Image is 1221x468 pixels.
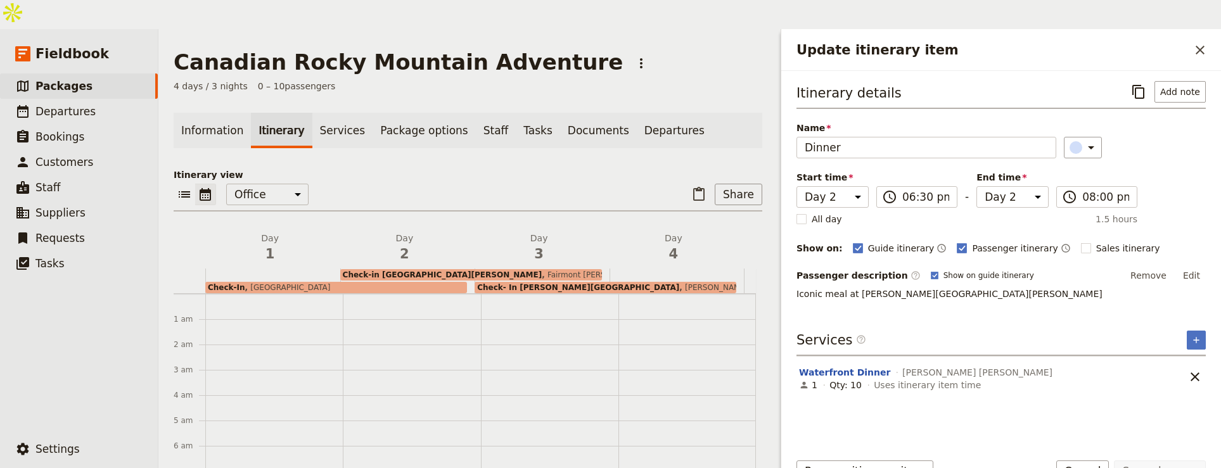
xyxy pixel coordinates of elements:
[972,242,1058,255] span: Passenger itinerary
[475,232,609,269] button: Day3
[856,334,866,345] span: ​
[35,206,86,219] span: Suppliers
[210,232,329,263] h2: Day
[965,189,969,208] span: -
[480,232,599,263] h2: Day
[874,379,981,391] span: Uses itinerary item time
[205,269,744,293] div: Check-In[GEOGRAPHIC_DATA]Check- In [PERSON_NAME][GEOGRAPHIC_DATA][PERSON_NAME] LodgeCheck-in [GEO...
[630,53,652,74] button: Actions
[35,232,85,244] span: Requests
[174,184,195,205] button: List view
[35,44,109,63] span: Fieldbook
[1154,81,1206,103] button: Add note
[1125,266,1172,285] button: Remove
[911,270,921,281] span: ​
[210,244,329,263] span: 1
[312,113,373,148] a: Services
[902,189,949,205] input: ​
[796,186,869,208] select: Start time
[609,232,743,269] button: Day4
[345,244,464,263] span: 2
[35,181,61,194] span: Staff
[1128,81,1149,103] button: Copy itinerary item
[796,122,1056,134] span: Name
[799,366,890,379] button: Edit this service option
[174,415,205,426] div: 5 am
[715,184,762,205] button: Share
[1177,266,1206,285] button: Edit
[796,171,869,184] span: Start time
[796,84,902,103] h3: Itinerary details
[1061,241,1071,256] button: Time shown on passenger itinerary
[345,232,464,263] h2: Day
[205,282,467,293] div: Check-In[GEOGRAPHIC_DATA]
[688,184,710,205] button: Paste itinerary item
[614,244,733,263] span: 4
[480,244,599,263] span: 3
[937,241,947,256] button: Time shown on guide itinerary
[1187,331,1206,350] button: Add service inclusion
[373,113,475,148] a: Package options
[208,283,245,292] span: Check-In
[1082,189,1129,205] input: ​
[195,184,216,205] button: Calendar view
[174,113,251,148] a: Information
[475,282,736,293] div: Check- In [PERSON_NAME][GEOGRAPHIC_DATA][PERSON_NAME] Lodge
[35,130,84,143] span: Bookings
[35,80,93,92] span: Packages
[35,105,96,118] span: Departures
[812,213,842,225] span: All day
[796,41,1189,60] h2: Update itinerary item
[614,232,733,263] h2: Day
[976,171,1049,184] span: End time
[796,269,921,282] label: Passenger description
[679,283,774,292] span: [PERSON_NAME] Lodge
[516,113,560,148] a: Tasks
[902,366,1052,379] span: [PERSON_NAME] [PERSON_NAME]
[1064,137,1102,158] button: ​
[1096,242,1160,255] span: Sales itinerary
[976,186,1049,208] select: End time
[1096,213,1137,225] span: 1.5 hours
[245,283,331,292] span: [GEOGRAPHIC_DATA]
[174,49,623,75] h1: Canadian Rocky Mountain Adventure
[35,257,65,270] span: Tasks
[560,113,637,148] a: Documents
[205,232,340,269] button: Day1
[258,80,336,92] span: 0 – 10 passengers
[943,270,1034,281] span: Show on guide itinerary
[174,339,205,350] div: 2 am
[340,269,602,281] div: Check-in [GEOGRAPHIC_DATA][PERSON_NAME]Fairmont [PERSON_NAME]
[796,242,843,255] div: Show on:
[174,365,205,375] div: 3 am
[796,331,866,350] h3: Services
[477,283,679,292] span: Check- In [PERSON_NAME][GEOGRAPHIC_DATA]
[340,232,474,269] button: Day2
[542,270,646,279] span: Fairmont [PERSON_NAME]
[174,168,762,181] p: Itinerary view
[1071,140,1099,155] div: ​
[637,113,712,148] a: Departures
[174,80,248,92] span: 4 days / 3 nights
[174,390,205,400] div: 4 am
[174,314,205,324] div: 1 am
[856,334,866,350] span: ​
[882,189,897,205] span: ​
[799,379,817,391] div: 1
[829,379,862,391] div: Qty: 10
[343,270,542,279] span: Check-in [GEOGRAPHIC_DATA][PERSON_NAME]
[35,443,80,455] span: Settings
[251,113,312,148] a: Itinerary
[1189,39,1211,61] button: Close drawer
[1062,189,1077,205] span: ​
[35,156,93,168] span: Customers
[796,137,1056,158] input: Name
[868,242,935,255] span: Guide itinerary
[796,288,1206,300] p: Iconic meal at [PERSON_NAME][GEOGRAPHIC_DATA][PERSON_NAME]
[174,441,205,451] div: 6 am
[476,113,516,148] a: Staff
[1184,366,1206,388] button: Remove service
